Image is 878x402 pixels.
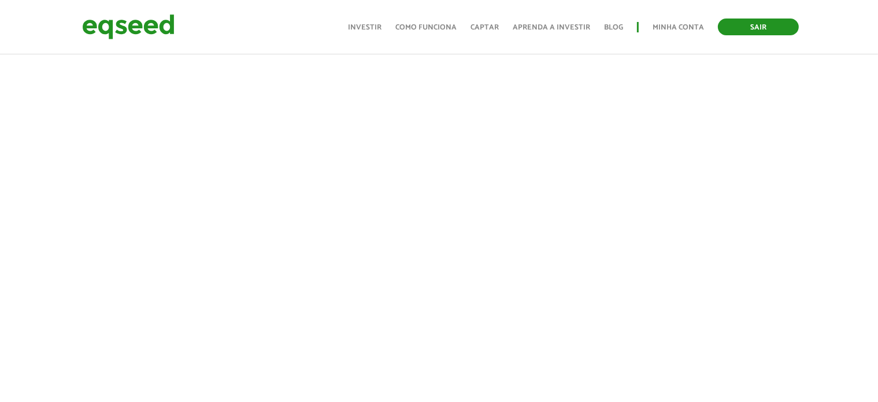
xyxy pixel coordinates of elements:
a: Minha conta [653,24,704,31]
a: Aprenda a investir [513,24,590,31]
a: Como funciona [395,24,457,31]
a: Investir [348,24,381,31]
img: EqSeed [82,12,175,42]
a: Sair [718,19,799,35]
a: Captar [471,24,499,31]
a: Blog [604,24,623,31]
